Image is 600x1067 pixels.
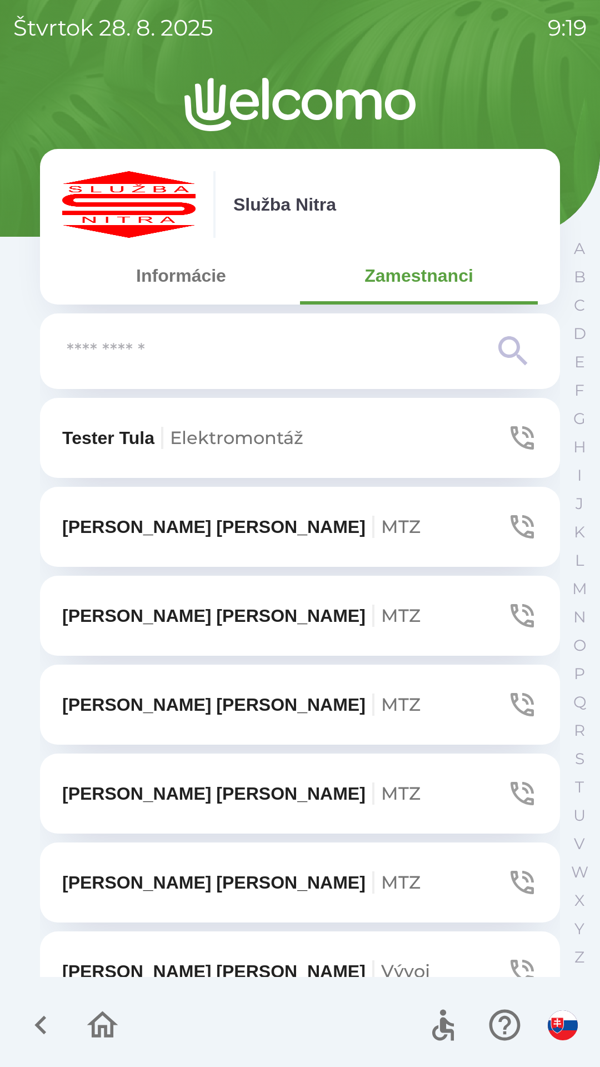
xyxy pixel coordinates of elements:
button: [PERSON_NAME] [PERSON_NAME]MTZ [40,842,560,923]
p: 9:19 [548,11,587,44]
img: sk flag [548,1010,578,1040]
span: Vývoj [381,960,430,982]
button: Informácie [62,256,300,296]
button: [PERSON_NAME] [PERSON_NAME]MTZ [40,665,560,745]
button: [PERSON_NAME] [PERSON_NAME]MTZ [40,487,560,567]
p: Tester Tula [62,425,303,451]
span: MTZ [381,694,421,715]
p: [PERSON_NAME] [PERSON_NAME] [62,691,421,718]
p: [PERSON_NAME] [PERSON_NAME] [62,513,421,540]
button: Zamestnanci [300,256,538,296]
p: [PERSON_NAME] [PERSON_NAME] [62,869,421,896]
button: [PERSON_NAME] [PERSON_NAME]Vývoj [40,931,560,1011]
p: [PERSON_NAME] [PERSON_NAME] [62,602,421,629]
button: [PERSON_NAME] [PERSON_NAME]MTZ [40,754,560,834]
img: Logo [40,78,560,131]
span: MTZ [381,516,421,537]
span: MTZ [381,871,421,893]
span: Elektromontáž [170,427,303,448]
p: [PERSON_NAME] [PERSON_NAME] [62,958,430,985]
span: MTZ [381,782,421,804]
p: štvrtok 28. 8. 2025 [13,11,213,44]
img: c55f63fc-e714-4e15-be12-dfeb3df5ea30.png [62,171,196,238]
p: Služba Nitra [233,191,336,218]
button: [PERSON_NAME] [PERSON_NAME]MTZ [40,576,560,656]
span: MTZ [381,605,421,626]
button: Tester TulaElektromontáž [40,398,560,478]
p: [PERSON_NAME] [PERSON_NAME] [62,780,421,807]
